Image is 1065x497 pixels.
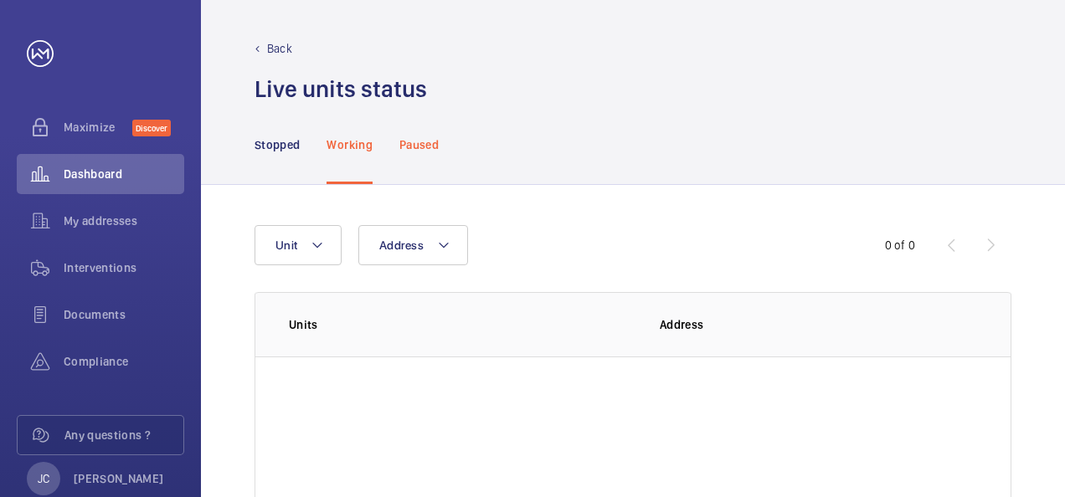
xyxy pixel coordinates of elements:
[275,238,297,252] span: Unit
[399,136,439,153] p: Paused
[379,238,424,252] span: Address
[267,40,292,57] p: Back
[289,316,633,333] p: Units
[255,225,342,265] button: Unit
[38,470,49,487] p: JC
[64,119,132,136] span: Maximize
[64,427,183,443] span: Any questions ?
[327,136,372,153] p: Working
[885,237,915,254] div: 0 of 0
[64,166,184,182] span: Dashboard
[64,353,184,370] span: Compliance
[358,225,468,265] button: Address
[255,136,300,153] p: Stopped
[64,259,184,276] span: Interventions
[64,306,184,323] span: Documents
[74,470,164,487] p: [PERSON_NAME]
[64,213,184,229] span: My addresses
[660,316,977,333] p: Address
[132,120,171,136] span: Discover
[255,74,427,105] h1: Live units status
